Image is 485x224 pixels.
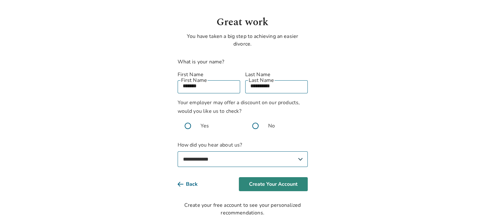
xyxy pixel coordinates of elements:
[178,99,300,115] span: Your employer may offer a discount on our products, would you like us to check?
[178,141,308,167] label: How did you hear about us?
[201,122,209,130] span: Yes
[268,122,275,130] span: No
[178,177,208,191] button: Back
[453,193,485,224] div: Widget de chat
[178,33,308,48] p: You have taken a big step to achieving an easier divorce.
[178,15,308,30] h1: Great work
[239,177,308,191] button: Create Your Account
[178,71,240,78] label: First Name
[178,58,224,65] label: What is your name?
[245,71,308,78] label: Last Name
[178,201,308,217] div: Create your free account to see your personalized recommendations.
[453,193,485,224] iframe: Chat Widget
[178,151,308,167] select: How did you hear about us?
